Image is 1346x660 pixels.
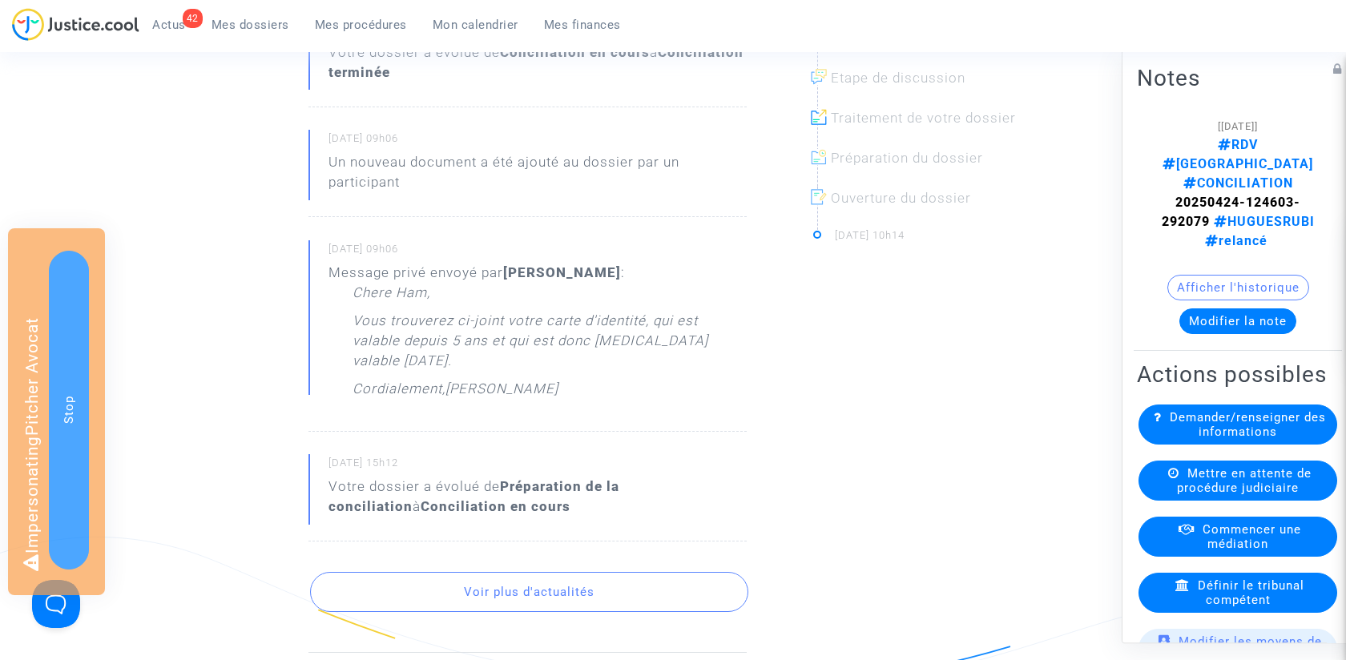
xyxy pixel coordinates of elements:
[302,13,420,37] a: Mes procédures
[49,251,89,569] button: Stop
[353,311,747,379] p: Vous trouverez ci-joint votre carte d'identité, qui est valable depuis 5 ans et qui est donc [MED...
[328,131,747,152] small: [DATE] 09h06
[212,18,289,32] span: Mes dossiers
[1137,64,1339,92] h2: Notes
[62,396,76,424] span: Stop
[315,18,407,32] span: Mes procédures
[421,498,570,514] b: Conciliation en cours
[1162,195,1301,229] strong: 20250424-124603-292079
[199,13,302,37] a: Mes dossiers
[328,477,747,517] div: Votre dossier a évolué de à
[1210,214,1315,229] span: HUGUESRUBI
[12,8,139,41] img: jc-logo.svg
[433,18,518,32] span: Mon calendrier
[1170,410,1326,439] span: Demander/renseigner des informations
[152,18,186,32] span: Actus
[1218,137,1258,152] span: RDV
[503,264,621,280] b: [PERSON_NAME]
[328,263,747,407] div: Message privé envoyé par :
[1203,522,1301,551] span: Commencer une médiation
[328,42,747,82] div: Votre dossier a évolué de à
[32,580,80,628] iframe: Help Scout Beacon - Open
[139,13,199,37] a: 42Actus
[1177,466,1312,495] span: Mettre en attente de procédure judiciaire
[328,152,747,200] p: Un nouveau document a été ajouté au dossier par un participant
[328,242,747,263] small: [DATE] 09h06
[1167,275,1309,300] button: Afficher l'historique
[1205,233,1267,248] span: relancé
[183,9,203,28] div: 42
[1179,308,1296,334] button: Modifier la note
[1183,175,1293,191] span: CONCILIATION
[310,572,748,612] button: Voir plus d'actualités
[420,13,531,37] a: Mon calendrier
[353,283,430,311] p: Chere Ham,
[531,13,634,37] a: Mes finances
[1163,156,1313,171] span: [GEOGRAPHIC_DATA]
[1198,578,1304,607] span: Définir le tribunal compétent
[445,379,558,407] p: [PERSON_NAME]
[328,456,747,477] small: [DATE] 15h12
[544,18,621,32] span: Mes finances
[328,44,744,80] b: Conciliation terminée
[353,379,445,407] p: Cordialement,
[1218,120,1258,132] span: [[DATE]]
[500,44,650,60] b: Conciliation en cours
[1137,360,1339,388] h2: Actions possibles
[8,228,105,595] div: Impersonating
